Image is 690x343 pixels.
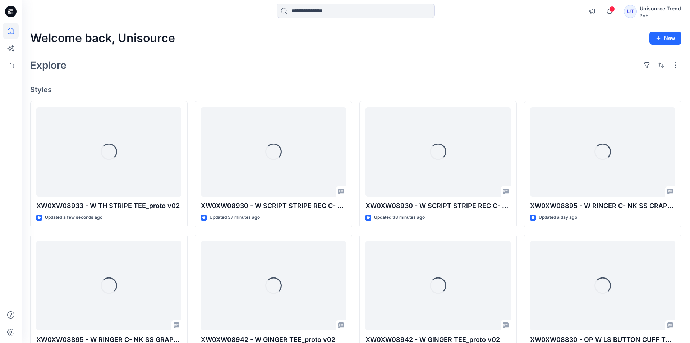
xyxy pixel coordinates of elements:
p: Updated 38 minutes ago [374,214,425,221]
button: New [649,32,681,45]
div: Unisource Trend [640,4,681,13]
div: UT [624,5,637,18]
h2: Explore [30,59,66,71]
div: PVH [640,13,681,18]
p: Updated 37 minutes ago [210,214,260,221]
p: Updated a few seconds ago [45,214,102,221]
p: Updated a day ago [539,214,577,221]
p: XW0XW08930 - W SCRIPT STRIPE REG C- NK TEE_proto v02 [201,201,346,211]
h2: Welcome back, Unisource [30,32,175,45]
p: XW0XW08930 - W SCRIPT STRIPE REG C- NK TEE_proto v02 [365,201,511,211]
span: 1 [609,6,615,12]
p: XW0XW08895 - W RINGER C- NK SS GRAPHIC TEE_proto v02 [530,201,675,211]
h4: Styles [30,85,681,94]
p: XW0XW08933 - W TH STRIPE TEE_proto v02 [36,201,181,211]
